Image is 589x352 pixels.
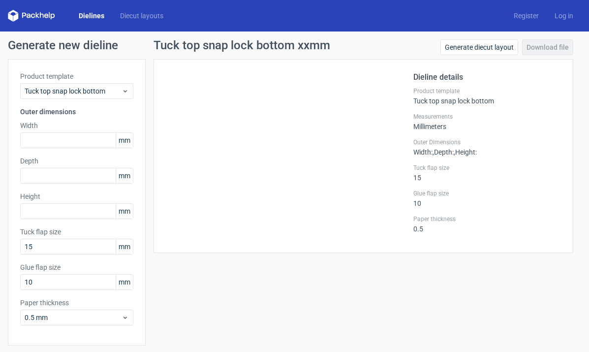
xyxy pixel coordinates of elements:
h1: Tuck top snap lock bottom xxmm [154,39,330,51]
span: mm [116,204,133,219]
a: Generate diecut layout [440,39,518,55]
span: mm [116,239,133,254]
label: Measurements [413,113,561,121]
label: Height [20,192,133,201]
span: Width : [413,148,433,156]
span: 0.5 mm [25,313,122,322]
span: Tuck top snap lock bottom [25,86,122,96]
label: Paper thickness [20,298,133,308]
span: , Height : [454,148,477,156]
label: Outer Dimensions [413,138,561,146]
label: Product template [413,87,561,95]
span: , Depth : [433,148,454,156]
h1: Generate new dieline [8,39,581,51]
div: 0.5 [413,215,561,233]
label: Tuck flap size [20,227,133,237]
div: Tuck top snap lock bottom [413,87,561,105]
div: Millimeters [413,113,561,130]
a: Log in [547,11,581,21]
div: 10 [413,190,561,207]
label: Paper thickness [413,215,561,223]
label: Tuck flap size [413,164,561,172]
span: mm [116,133,133,148]
label: Depth [20,156,133,166]
span: mm [116,275,133,289]
h2: Dieline details [413,71,561,83]
label: Width [20,121,133,130]
div: 15 [413,164,561,182]
a: Register [506,11,547,21]
label: Glue flap size [20,262,133,272]
h3: Outer dimensions [20,107,133,117]
span: mm [116,168,133,183]
a: Dielines [71,11,112,21]
a: Diecut layouts [112,11,171,21]
label: Glue flap size [413,190,561,197]
label: Product template [20,71,133,81]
